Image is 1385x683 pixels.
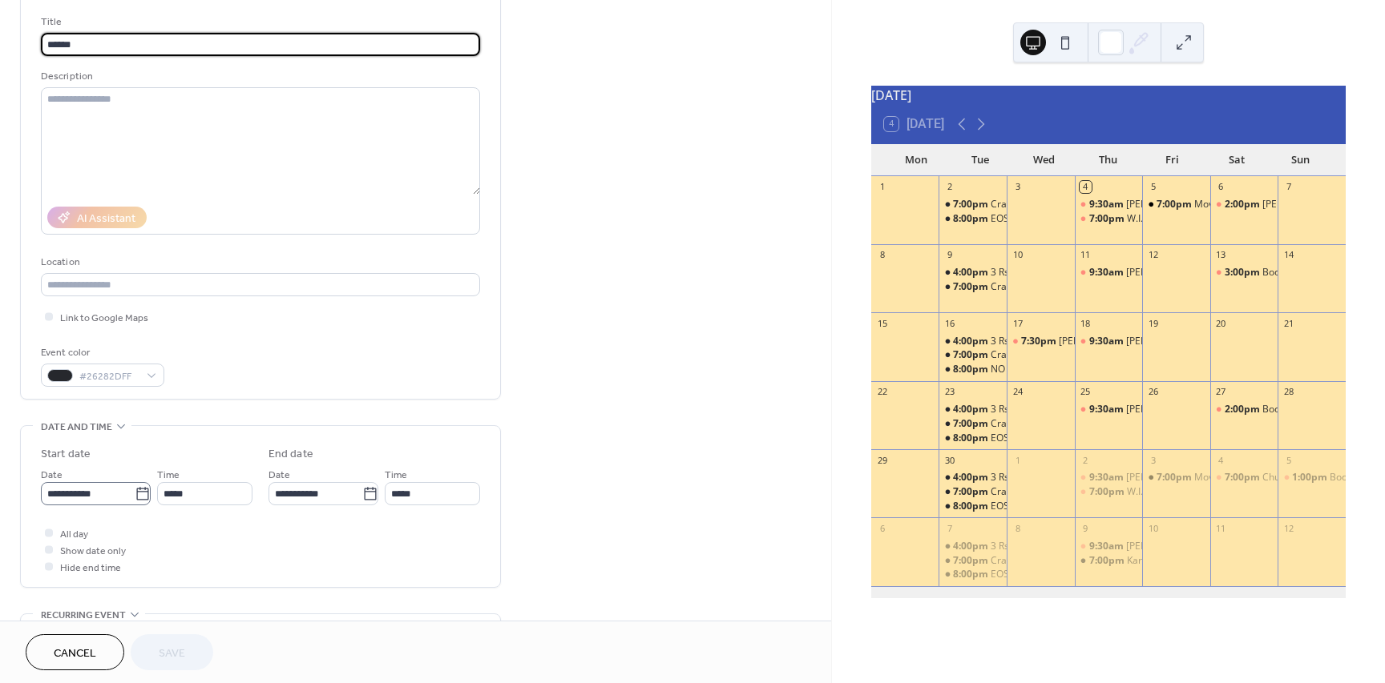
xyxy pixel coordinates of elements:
[939,348,1007,362] div: Craft
[1075,471,1143,484] div: Milner Church Service
[991,554,1013,568] div: Craft
[1292,471,1330,484] span: 1:00pm
[943,386,955,398] div: 23
[41,254,477,271] div: Location
[1157,198,1194,211] span: 7:00pm
[939,432,1007,445] div: EOSM
[1210,403,1278,416] div: Booked
[26,634,124,670] button: Cancel
[953,280,991,294] span: 7:00pm
[943,181,955,193] div: 2
[1011,317,1024,329] div: 17
[1089,403,1126,416] span: 9:30am
[876,249,888,261] div: 8
[953,540,991,553] span: 4:00pm
[269,446,313,463] div: End date
[1215,386,1227,398] div: 27
[1127,212,1143,226] div: W.I.
[884,144,948,176] div: Mon
[1075,198,1143,211] div: Milner Church Service
[1126,198,1345,211] div: [PERSON_NAME] [DEMOGRAPHIC_DATA] Service
[943,249,955,261] div: 9
[991,335,1045,348] div: 3 Rs Booked
[41,607,126,624] span: Recurring event
[1225,266,1262,279] span: 3:00pm
[41,467,63,484] span: Date
[1215,522,1227,534] div: 11
[1126,266,1345,279] div: [PERSON_NAME] [DEMOGRAPHIC_DATA] Service
[1141,144,1205,176] div: Fri
[1215,454,1227,466] div: 4
[1075,540,1143,553] div: Milner Church Service
[1126,540,1345,553] div: [PERSON_NAME] [DEMOGRAPHIC_DATA] Service
[953,363,991,376] span: 8:00pm
[1089,335,1126,348] span: 9:30am
[876,181,888,193] div: 1
[991,403,1045,416] div: 3 Rs Booked
[1147,386,1159,398] div: 26
[991,485,1013,499] div: Craft
[60,310,148,327] span: Link to Google Maps
[991,417,1013,431] div: Craft
[1076,144,1141,176] div: Thu
[991,471,1045,484] div: 3 Rs Booked
[1011,386,1024,398] div: 24
[1007,335,1075,348] div: Milner Meeting
[939,500,1007,513] div: EOSM
[269,467,290,484] span: Date
[991,363,1035,376] div: NO EOSM
[991,348,1013,362] div: Craft
[1282,386,1294,398] div: 28
[953,485,991,499] span: 7:00pm
[1225,403,1262,416] span: 2:00pm
[953,500,991,513] span: 8:00pm
[1127,554,1157,568] div: Karate
[1075,554,1143,568] div: Karate
[953,417,991,431] span: 7:00pm
[41,446,91,463] div: Start date
[953,348,991,362] span: 7:00pm
[1089,198,1126,211] span: 9:30am
[1089,471,1126,484] span: 9:30am
[1282,181,1294,193] div: 7
[1147,454,1159,466] div: 3
[1147,249,1159,261] div: 12
[943,454,955,466] div: 30
[1262,266,1296,279] div: Booked
[953,568,991,581] span: 8:00pm
[991,500,1018,513] div: EOSM
[943,317,955,329] div: 16
[60,543,126,560] span: Show date only
[1080,181,1092,193] div: 4
[991,198,1013,211] div: Craft
[60,526,88,543] span: All day
[953,403,991,416] span: 4:00pm
[1194,198,1246,211] div: Movie night
[876,317,888,329] div: 15
[943,522,955,534] div: 7
[953,266,991,279] span: 4:00pm
[953,335,991,348] span: 4:00pm
[876,386,888,398] div: 22
[1075,335,1143,348] div: Milner Church Service
[939,554,1007,568] div: Craft
[991,432,1018,445] div: EOSM
[1011,181,1024,193] div: 3
[1089,266,1126,279] span: 9:30am
[1262,403,1296,416] div: Booked
[41,419,112,436] span: Date and time
[60,560,121,577] span: Hide end time
[1194,471,1246,484] div: Movie night
[939,417,1007,431] div: Craft
[939,485,1007,499] div: Craft
[939,471,1007,484] div: 3 Rs Booked
[1089,212,1127,226] span: 7:00pm
[1215,249,1227,261] div: 13
[939,540,1007,553] div: 3 Rs Booked
[1282,249,1294,261] div: 14
[1210,266,1278,279] div: Booked
[1282,317,1294,329] div: 21
[1126,471,1345,484] div: [PERSON_NAME] [DEMOGRAPHIC_DATA] Service
[876,522,888,534] div: 6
